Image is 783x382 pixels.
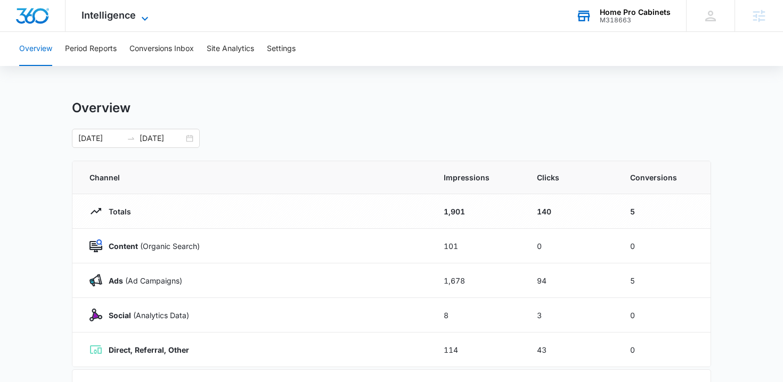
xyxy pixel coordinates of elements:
[65,32,117,66] button: Period Reports
[89,309,102,321] img: Social
[127,134,135,143] span: to
[431,263,524,298] td: 1,678
[40,63,95,70] div: Domain Overview
[524,263,617,298] td: 94
[537,172,605,183] span: Clicks
[72,100,130,116] h1: Overview
[30,17,52,26] div: v 4.0.25
[600,16,671,24] div: account id
[207,32,254,66] button: Site Analytics
[102,240,200,252] p: (Organic Search)
[431,298,524,333] td: 8
[617,229,711,263] td: 0
[19,32,52,66] button: Overview
[524,333,617,367] td: 43
[17,17,26,26] img: logo_orange.svg
[617,298,711,333] td: 0
[600,8,671,16] div: account name
[109,311,131,320] strong: Social
[109,276,123,285] strong: Ads
[524,229,617,263] td: 0
[109,345,189,354] strong: Direct, Referral, Other
[102,310,189,321] p: (Analytics Data)
[81,10,136,21] span: Intelligence
[431,194,524,229] td: 1,901
[109,242,138,251] strong: Content
[78,132,123,144] input: Start date
[617,194,711,229] td: 5
[524,194,617,229] td: 140
[431,333,524,367] td: 114
[89,274,102,287] img: Ads
[524,298,617,333] td: 3
[431,229,524,263] td: 101
[102,275,182,286] p: (Ad Campaigns)
[140,132,184,144] input: End date
[89,172,418,183] span: Channel
[127,134,135,143] span: swap-right
[617,333,711,367] td: 0
[617,263,711,298] td: 5
[28,28,117,36] div: Domain: [DOMAIN_NAME]
[29,62,37,70] img: tab_domain_overview_orange.svg
[17,28,26,36] img: website_grey.svg
[118,63,180,70] div: Keywords by Traffic
[89,239,102,252] img: Content
[630,172,694,183] span: Conversions
[129,32,194,66] button: Conversions Inbox
[444,172,511,183] span: Impressions
[106,62,115,70] img: tab_keywords_by_traffic_grey.svg
[102,206,131,217] p: Totals
[267,32,296,66] button: Settings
